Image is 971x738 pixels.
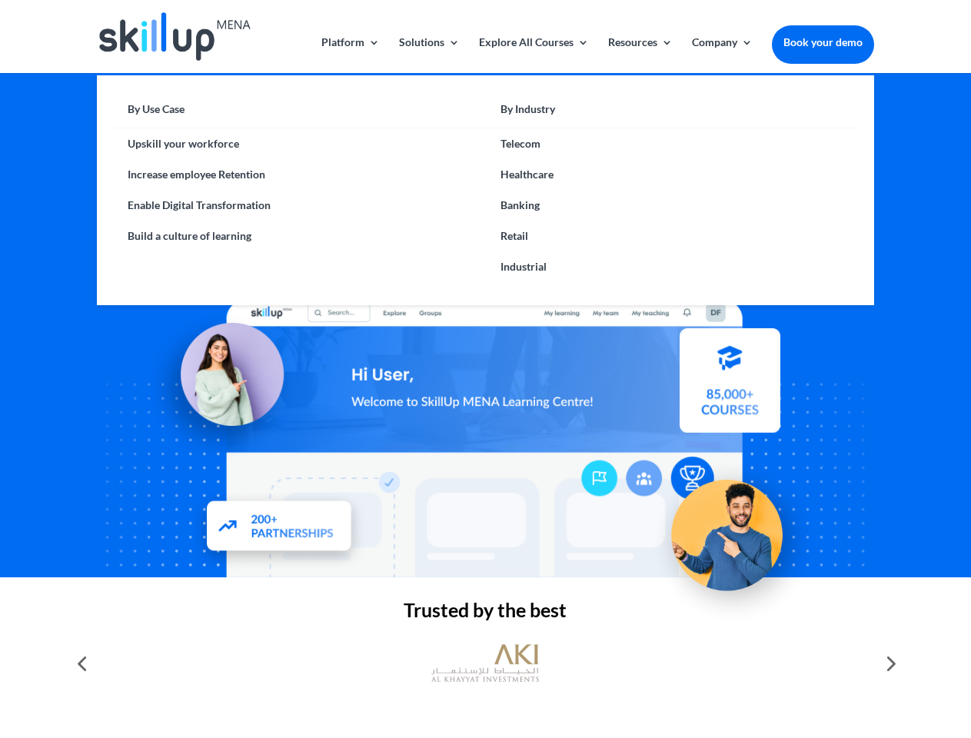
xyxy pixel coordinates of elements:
[485,190,858,221] a: Banking
[692,37,753,73] a: Company
[112,159,485,190] a: Increase employee Retention
[479,37,589,73] a: Explore All Courses
[112,221,485,251] a: Build a culture of learning
[772,25,874,59] a: Book your demo
[715,572,971,738] iframe: Chat Widget
[112,190,485,221] a: Enable Digital Transformation
[321,37,380,73] a: Platform
[485,221,858,251] a: Retail
[399,37,460,73] a: Solutions
[485,251,858,282] a: Industrial
[485,128,858,159] a: Telecom
[649,447,820,618] img: Upskill your workforce - SkillUp
[191,486,369,570] img: Partners - SkillUp Mena
[485,98,858,128] a: By Industry
[144,306,299,461] img: Learning Management Solution - SkillUp
[99,12,250,61] img: Skillup Mena
[431,637,539,690] img: al khayyat investments logo
[97,600,873,627] h2: Trusted by the best
[112,98,485,128] a: By Use Case
[112,128,485,159] a: Upskill your workforce
[680,334,780,439] img: Courses library - SkillUp MENA
[485,159,858,190] a: Healthcare
[608,37,673,73] a: Resources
